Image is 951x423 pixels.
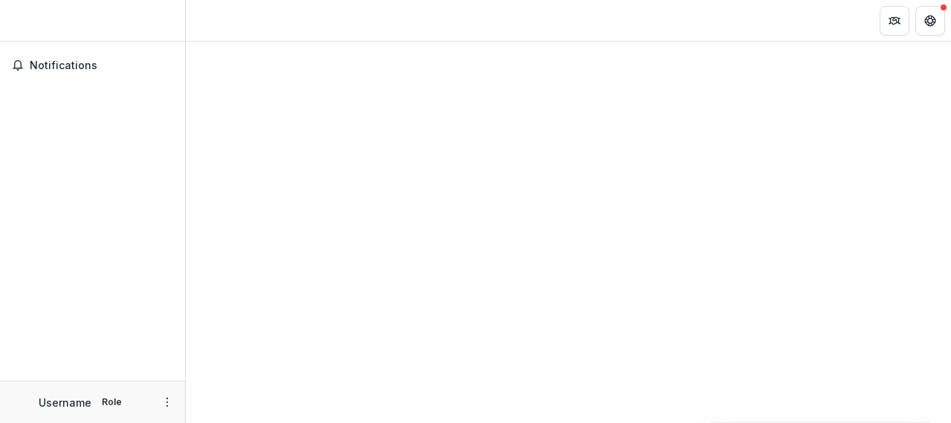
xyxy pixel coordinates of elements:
[97,395,126,409] p: Role
[39,395,91,410] p: Username
[915,6,945,36] button: Get Help
[158,393,176,411] button: More
[30,59,173,72] span: Notifications
[6,54,179,77] button: Notifications
[880,6,909,36] button: Partners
